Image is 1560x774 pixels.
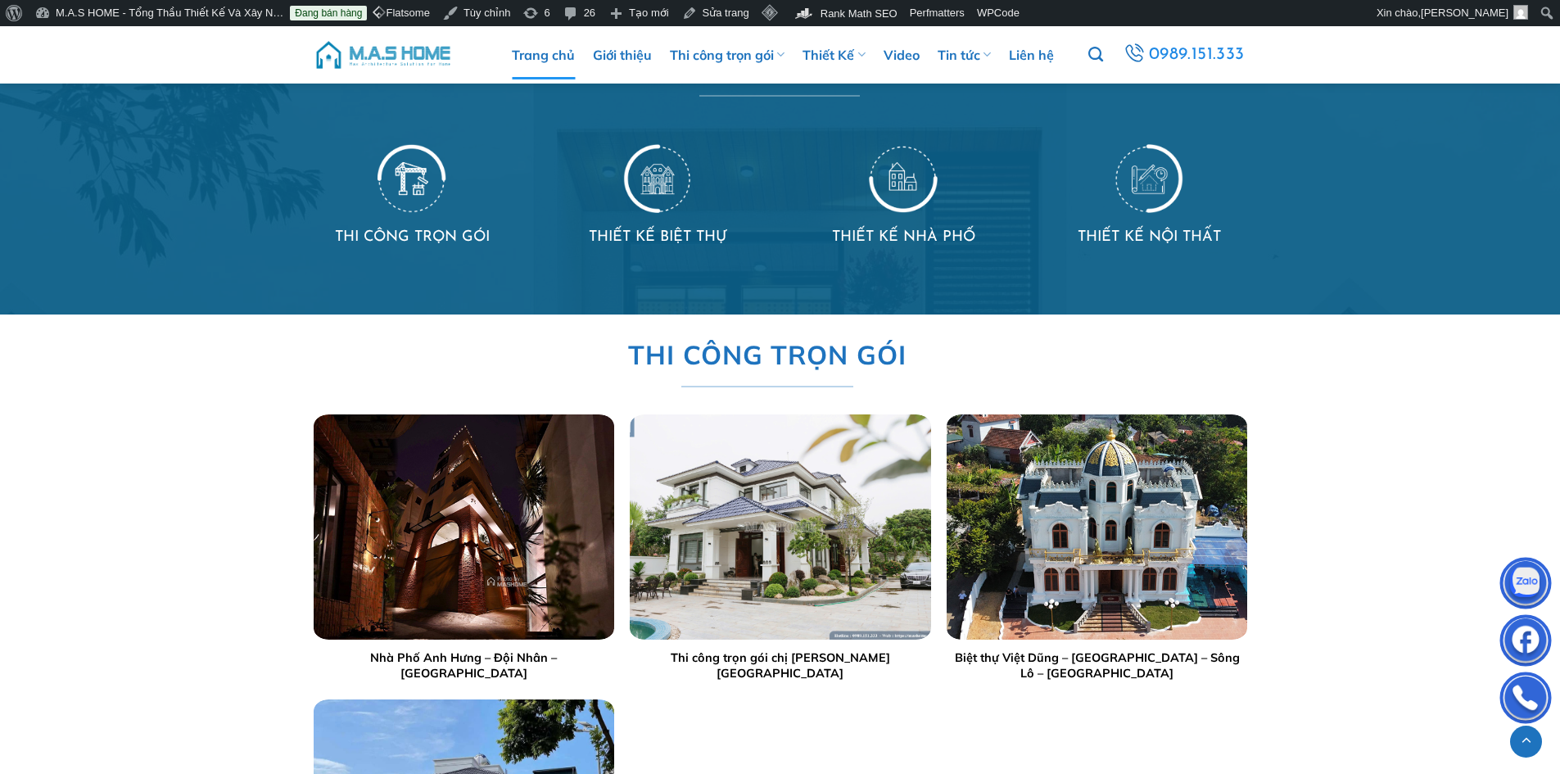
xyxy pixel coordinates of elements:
a: Tìm kiếm [1088,38,1103,72]
a: Thiet ke chua co ten 41 THIẾT KẾ NHÀ PHỐ [805,142,1002,250]
a: 0989.151.333 [1121,40,1246,70]
a: Thiết Kế [803,30,865,79]
a: Thi công trọn gói [670,30,785,79]
img: Facebook [1501,618,1550,668]
img: Trang chủ 95 [623,142,692,213]
a: Biệt thự Việt Dũng – [GEOGRAPHIC_DATA] – Sông Lô – [GEOGRAPHIC_DATA] [947,650,1247,681]
img: Zalo [1501,561,1550,610]
span: Rank Math SEO [821,7,898,20]
img: Trang chủ 97 [1115,142,1183,213]
a: Lên đầu trang [1510,726,1542,758]
img: Trang chủ 96 [869,142,938,213]
a: Tin tức [938,30,991,79]
a: Thiet ke chua co ten 42 THIẾT KẾ NỘI THẤT [1051,142,1247,250]
img: Trang chủ 100 [947,414,1247,640]
img: Trang chủ 99 [630,414,930,640]
a: Đang bán hàng [290,6,367,20]
span: THI CÔNG TRỌN GÓI [627,334,906,376]
h4: THIẾT KẾ NỘI THẤT [1051,226,1247,250]
img: Trang chủ 94 [378,142,446,213]
img: M.A.S HOME – Tổng Thầu Thiết Kế Và Xây Nhà Trọn Gói [314,30,453,79]
a: Thi công trọn gói chị [PERSON_NAME][GEOGRAPHIC_DATA] [630,650,930,681]
img: Phone [1501,676,1550,725]
h4: THIẾT KẾ BIỆT THỰ [559,226,756,250]
a: Thiet ke chua co ten 39 THIẾT KẾ BIỆT THỰ [559,142,756,250]
a: Nhà Phố Anh Hưng – Đội Nhân – [GEOGRAPHIC_DATA] [313,650,613,681]
a: Video [884,30,920,79]
h4: THIẾT KẾ NHÀ PHỐ [805,226,1002,250]
span: 0989.151.333 [1149,41,1245,69]
a: Thiet ke chua co ten 38 THI CÔNG TRỌN GÓI [314,142,510,250]
h4: THI CÔNG TRỌN GÓI [314,226,510,250]
a: Liên hệ [1009,30,1054,79]
img: Trang chủ 98 [313,414,613,640]
a: Trang chủ [512,30,575,79]
span: [PERSON_NAME] [1421,7,1508,19]
a: Giới thiệu [593,30,652,79]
